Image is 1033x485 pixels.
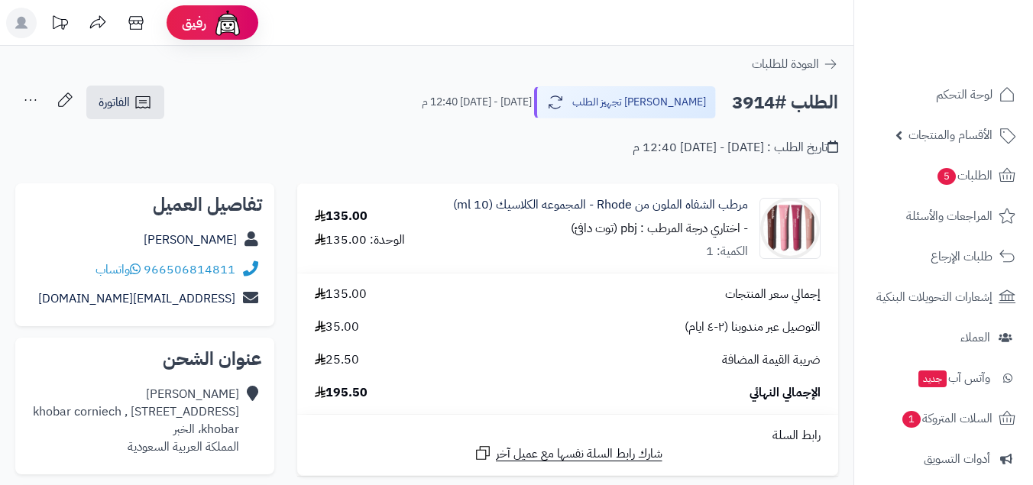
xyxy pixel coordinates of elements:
a: المراجعات والأسئلة [863,198,1024,234]
span: 195.50 [315,384,368,402]
a: تحديثات المنصة [40,8,79,42]
a: [PERSON_NAME] [144,231,237,249]
a: طلبات الإرجاع [863,238,1024,275]
span: المراجعات والأسئلة [906,205,993,227]
span: إجمالي سعر المنتجات [725,286,821,303]
a: مرطب الشفاه الملون من Rhode - المجموعه الكلاسيك (10 ml) [453,196,748,214]
a: الطلبات5 [863,157,1024,194]
span: إشعارات التحويلات البنكية [876,286,993,308]
span: طلبات الإرجاع [931,246,993,267]
span: الطلبات [936,165,993,186]
a: شارك رابط السلة نفسها مع عميل آخر [474,444,662,463]
img: logo-2.png [929,39,1018,71]
a: لوحة التحكم [863,76,1024,113]
a: أدوات التسويق [863,441,1024,477]
span: وآتس آب [917,367,990,389]
span: الفاتورة [99,93,130,112]
img: ai-face.png [212,8,243,38]
span: العودة للطلبات [752,55,819,73]
span: ضريبة القيمة المضافة [722,351,821,369]
span: الإجمالي النهائي [750,384,821,402]
span: شارك رابط السلة نفسها مع عميل آخر [496,445,662,463]
a: واتساب [96,260,141,279]
h2: تفاصيل العميل [28,196,262,214]
span: التوصيل عبر مندوبنا (٢-٤ ايام) [685,318,821,336]
a: وآتس آبجديد [863,360,1024,396]
span: الأقسام والمنتجات [908,124,993,146]
div: رابط السلة [303,427,832,445]
span: السلات المتروكة [901,408,993,429]
span: 135.00 [315,286,367,303]
div: [PERSON_NAME] khobar corniech , [STREET_ADDRESS] khobar، الخبر المملكة العربية السعودية [33,386,239,455]
span: أدوات التسويق [924,448,990,470]
span: 5 [937,168,956,185]
span: 35.00 [315,318,359,336]
small: [DATE] - [DATE] 12:40 م [422,95,532,110]
a: السلات المتروكة1 [863,400,1024,437]
a: 966506814811 [144,260,235,279]
a: العملاء [863,319,1024,356]
a: [EMAIL_ADDRESS][DOMAIN_NAME] [38,289,235,308]
span: 1 [902,411,921,428]
span: العملاء [960,327,990,348]
button: [PERSON_NAME] تجهيز الطلب [534,86,716,118]
small: - اختاري درجة المرطب : pbj (توت دافئ) [571,219,748,238]
a: الفاتورة [86,86,164,119]
div: الوحدة: 135.00 [315,231,405,249]
a: إشعارات التحويلات البنكية [863,279,1024,315]
div: 135.00 [315,208,368,225]
div: الكمية: 1 [706,243,748,260]
div: تاريخ الطلب : [DATE] - [DATE] 12:40 م [633,139,838,157]
img: 1720686934-Lip%20tints%20original%20color-90x90.png [760,198,820,259]
span: 25.50 [315,351,359,369]
a: العودة للطلبات [752,55,838,73]
h2: الطلب #3914 [732,87,838,118]
span: لوحة التحكم [936,84,993,105]
span: رفيق [182,14,206,32]
span: جديد [918,370,947,387]
h2: عنوان الشحن [28,350,262,368]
